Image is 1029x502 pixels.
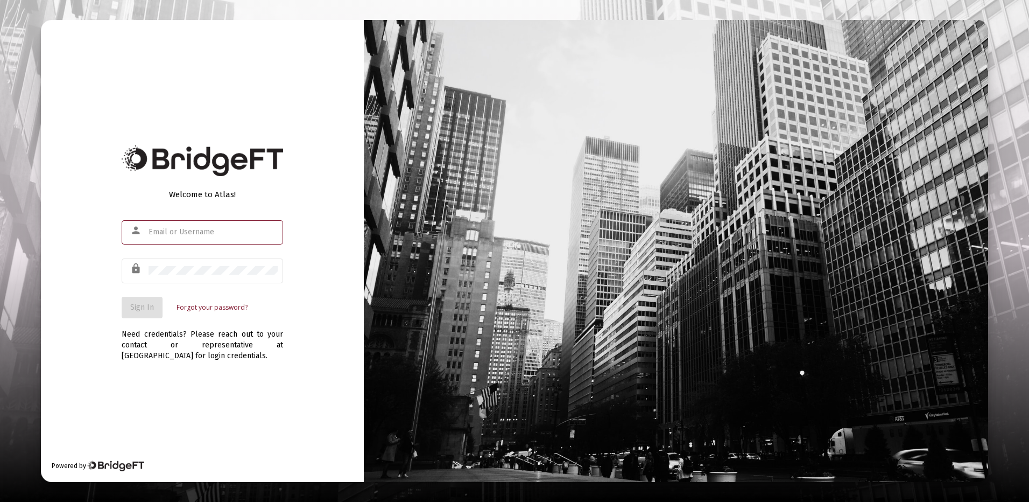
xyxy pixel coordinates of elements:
div: Powered by [52,461,144,471]
div: Welcome to Atlas! [122,189,283,200]
div: Need credentials? Please reach out to your contact or representative at [GEOGRAPHIC_DATA] for log... [122,318,283,361]
span: Sign In [130,303,154,312]
mat-icon: lock [130,262,143,275]
img: Bridge Financial Technology Logo [122,145,283,176]
a: Forgot your password? [177,302,248,313]
mat-icon: person [130,224,143,237]
button: Sign In [122,297,163,318]
img: Bridge Financial Technology Logo [87,461,144,471]
input: Email or Username [149,228,278,236]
